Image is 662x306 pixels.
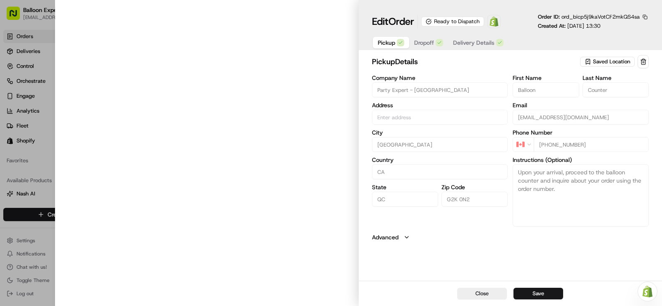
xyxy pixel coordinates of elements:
[513,157,649,163] label: Instructions (Optional)
[441,184,508,190] label: Zip Code
[372,82,508,97] input: Enter company name
[583,75,649,81] label: Last Name
[538,13,640,21] p: Order ID:
[534,137,649,152] input: Enter phone number
[567,22,600,29] span: [DATE] 13:30
[513,110,649,125] input: Enter email
[513,75,579,81] label: First Name
[378,39,395,47] span: Pickup
[421,17,484,27] div: Ready to Dispatch
[513,82,579,97] input: Enter first name
[372,137,508,152] input: Enter city
[372,130,508,135] label: City
[513,288,563,299] button: Save
[441,192,508,207] input: Enter zip code
[389,15,414,28] span: Order
[583,82,649,97] input: Enter last name
[513,102,649,108] label: Email
[372,110,508,125] input: 4825 Pierre-Bertrand Blvd, Suite 100, Québec City, QC G2K 0N2, CA
[580,56,636,67] button: Saved Location
[513,130,649,135] label: Phone Number
[372,56,578,67] h2: pickup Details
[372,102,508,108] label: Address
[372,233,649,241] button: Advanced
[453,39,494,47] span: Delivery Details
[372,164,508,179] input: Enter country
[487,15,501,28] a: Shopify
[372,192,438,207] input: Enter state
[372,75,508,81] label: Company Name
[538,22,600,30] p: Created At:
[593,58,630,65] span: Saved Location
[489,17,499,27] img: Shopify
[372,157,508,163] label: Country
[561,13,640,20] span: ord_bicp5j9kaVotCF2mkQS4sa
[457,288,507,299] button: Close
[372,184,438,190] label: State
[372,15,414,28] h1: Edit
[513,164,649,226] textarea: Upon your arrival, proceed to the balloon counter and inquire about your order using the order nu...
[414,39,434,47] span: Dropoff
[372,233,398,241] label: Advanced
